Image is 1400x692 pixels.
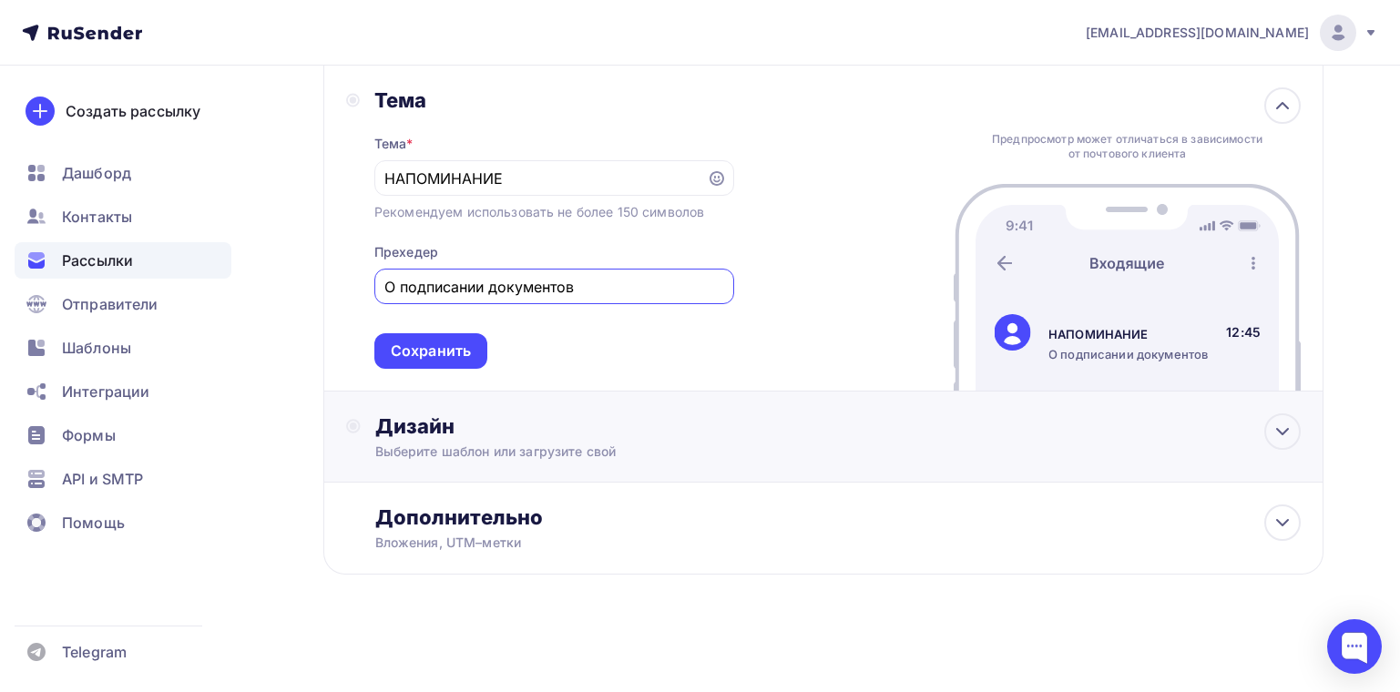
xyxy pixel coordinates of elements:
[15,242,231,279] a: Рассылки
[62,641,127,663] span: Telegram
[62,206,132,228] span: Контакты
[1226,323,1261,341] div: 12:45
[15,417,231,453] a: Формы
[62,468,143,490] span: API и SMTP
[1086,15,1378,51] a: [EMAIL_ADDRESS][DOMAIN_NAME]
[374,243,438,261] div: Прехедер
[375,534,1209,552] div: Вложения, UTM–метки
[374,135,414,153] div: Тема
[62,381,149,402] span: Интеграции
[987,132,1268,161] div: Предпросмотр может отличаться в зависимости от почтового клиента
[62,293,158,315] span: Отправители
[15,286,231,322] a: Отправители
[62,512,125,534] span: Помощь
[66,100,200,122] div: Создать рассылку
[15,198,231,235] a: Контакты
[384,168,696,189] input: Укажите тему письма
[374,87,734,113] div: Тема
[391,341,471,361] div: Сохранить
[62,424,116,446] span: Формы
[15,155,231,191] a: Дашборд
[375,413,1301,439] div: Дизайн
[1048,346,1208,362] div: О подписании документов
[375,504,1301,530] div: Дополнительно
[1086,24,1309,42] span: [EMAIL_ADDRESS][DOMAIN_NAME]
[62,249,133,271] span: Рассылки
[384,276,723,298] input: Текст, который будут видеть подписчики
[375,443,1209,461] div: Выберите шаблон или загрузите свой
[374,203,704,221] div: Рекомендуем использовать не более 150 символов
[62,337,131,359] span: Шаблоны
[15,330,231,366] a: Шаблоны
[1048,326,1208,342] div: НАПОМИНАНИЕ
[62,162,131,184] span: Дашборд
